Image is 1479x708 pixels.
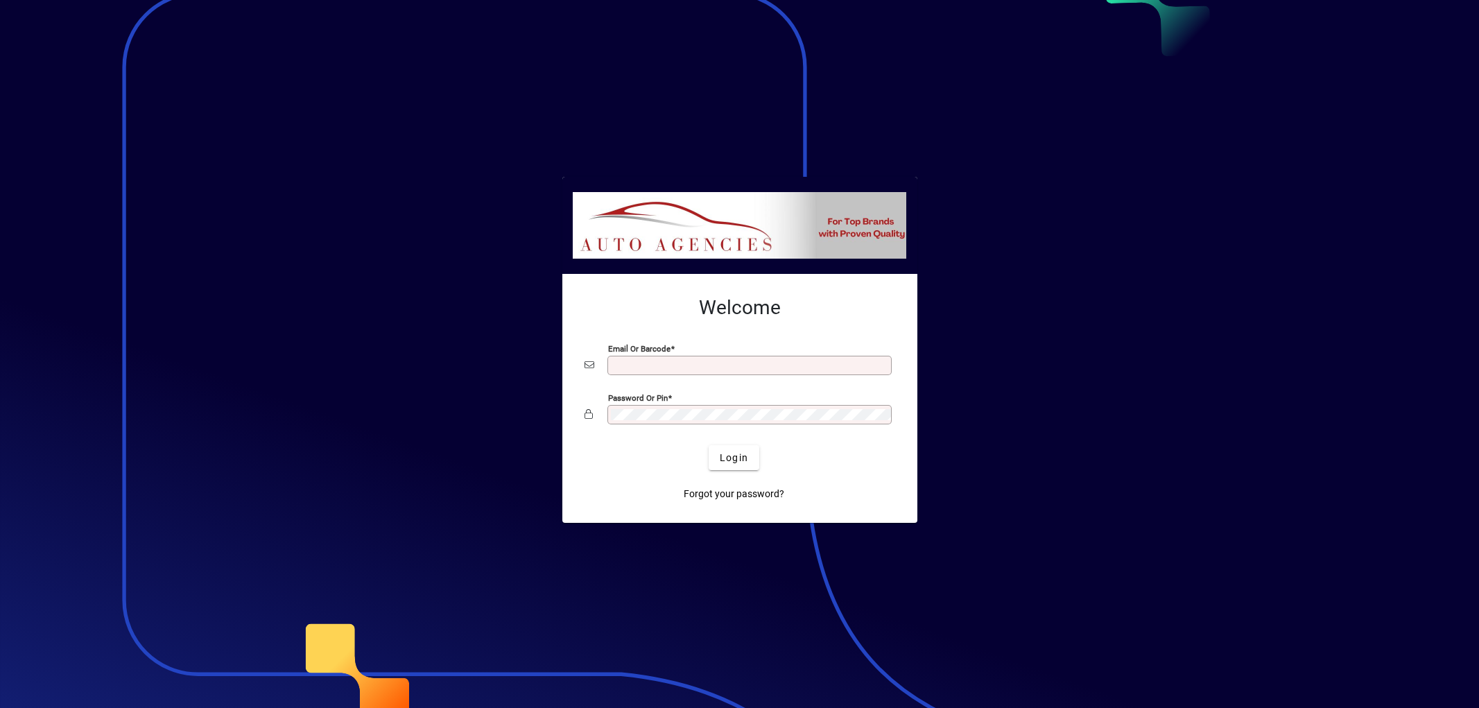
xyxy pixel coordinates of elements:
mat-label: Password or Pin [608,393,668,403]
span: Forgot your password? [684,487,784,501]
span: Login [720,451,748,465]
h2: Welcome [585,296,895,320]
mat-label: Email or Barcode [608,344,671,354]
a: Forgot your password? [678,481,790,506]
button: Login [709,445,759,470]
